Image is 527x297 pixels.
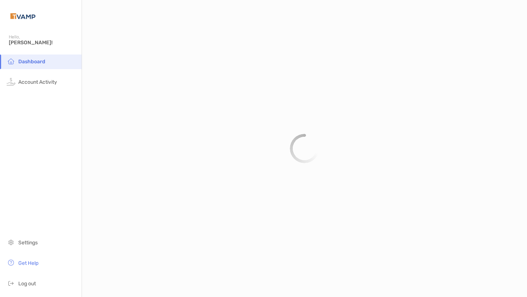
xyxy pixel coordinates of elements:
span: Get Help [18,260,38,266]
img: Zoe Logo [9,3,37,29]
span: Settings [18,240,38,246]
span: Log out [18,281,36,287]
span: Dashboard [18,59,45,65]
img: household icon [7,57,15,65]
img: get-help icon [7,258,15,267]
img: logout icon [7,279,15,287]
img: settings icon [7,238,15,247]
span: [PERSON_NAME]! [9,40,77,46]
img: activity icon [7,77,15,86]
span: Account Activity [18,79,57,85]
